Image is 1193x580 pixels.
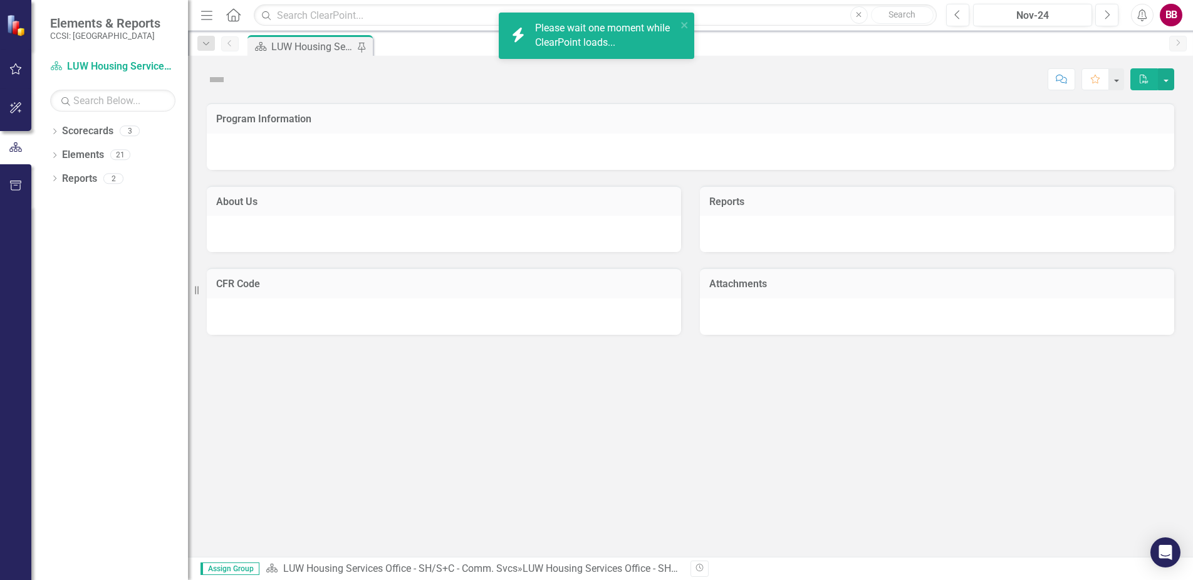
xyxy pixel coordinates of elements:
button: BB [1160,4,1182,26]
button: Search [871,6,934,24]
a: LUW Housing Services Office - SH/S+C - Comm. Svcs [283,562,518,574]
div: Open Intercom Messenger [1150,537,1180,567]
h3: Program Information [216,113,1165,125]
a: LUW Housing Services Office - SH/S+C - Comm. Svcs [50,60,175,74]
a: Scorecards [62,124,113,139]
h3: CFR Code [216,278,672,290]
div: LUW Housing Services Office - SH/S+C - Comm. Svcs Landing Page [523,562,821,574]
button: Nov-24 [973,4,1092,26]
div: 21 [110,150,130,161]
div: » [266,562,681,576]
a: Reports [62,172,97,186]
h3: About Us [216,196,672,208]
h3: Attachments [709,278,1165,290]
div: Please wait one moment while ClearPoint loads... [535,21,677,50]
span: Elements & Reports [50,16,160,31]
img: Not Defined [207,70,227,90]
input: Search Below... [50,90,175,112]
span: Assign Group [201,562,259,575]
small: CCSI: [GEOGRAPHIC_DATA] [50,31,160,41]
input: Search ClearPoint... [254,4,937,26]
div: Nov-24 [977,8,1088,23]
div: LUW Housing Services Office - SH/S+C - Comm. Svcs Landing Page [271,39,354,55]
button: close [680,18,689,32]
span: Search [888,9,915,19]
div: 2 [103,173,123,184]
div: 3 [120,126,140,137]
a: Elements [62,148,104,162]
img: ClearPoint Strategy [6,14,28,36]
h3: Reports [709,196,1165,208]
